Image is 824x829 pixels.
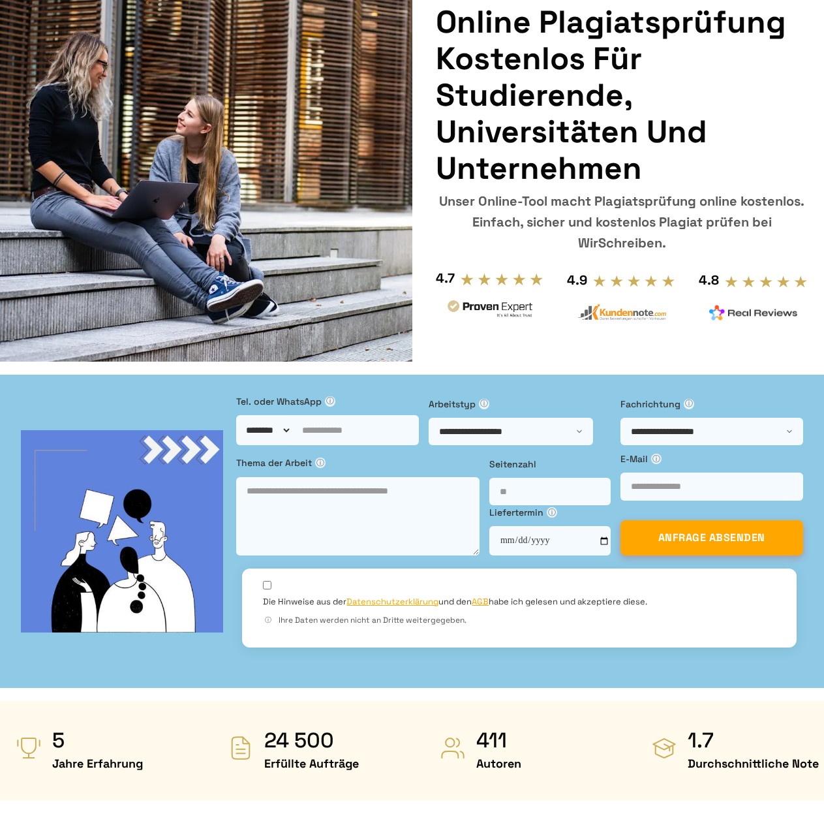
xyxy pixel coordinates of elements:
[263,596,647,608] label: Die Hinweise aus der und den habe ich gelesen und akzeptiere diese.
[699,270,719,290] div: 4.8
[684,399,694,409] span: ⓘ
[52,727,143,753] strong: 5
[489,505,611,520] label: Liefertermin
[264,727,359,753] strong: 24 500
[592,274,677,288] img: stars
[620,397,802,411] label: Fachrichtung
[236,394,418,409] label: Tel. oder WhatsApp
[479,399,489,409] span: ⓘ
[264,753,359,774] span: Erfüllte Aufträge
[709,305,798,321] img: realreviews
[16,735,42,761] img: Jahre Erfahrung
[436,268,455,289] div: 4.7
[688,753,819,774] span: Durchschnittliche Note
[446,298,534,322] img: provenexpert
[263,614,776,627] div: Ihre Daten werden nicht an Dritte weitergegeben.
[440,735,466,761] img: Autoren
[476,753,521,774] span: Autoren
[236,456,480,470] label: Thema der Arbeit
[620,452,802,466] label: E-Mail
[567,270,587,290] div: 4.9
[263,615,273,625] span: ⓘ
[577,304,666,321] img: kundennote
[52,753,143,774] span: Jahre Erfahrung
[651,735,677,761] img: Durchschnittliche Note
[489,457,611,471] label: Seitenzahl
[620,520,802,555] button: ANFRAGE ABSENDEN
[688,727,819,753] strong: 1.7
[436,4,808,187] h1: Online Plagiatsprüfung kostenlos für Studierende, Universitäten und Unternehmen
[228,735,254,761] img: Erfüllte Aufträge
[315,458,326,468] span: ⓘ
[21,430,223,633] img: bg
[346,596,438,607] a: Datenschutzerklärung
[460,272,544,286] img: stars
[429,397,611,411] label: Arbeitstyp
[547,507,557,518] span: ⓘ
[436,191,808,253] div: Unser Online-Tool macht Plagiatsprüfung online kostenlos. Einfach, sicher und kostenlos Plagiat p...
[651,454,662,464] span: ⓘ
[472,596,489,607] a: AGB
[476,727,521,753] strong: 411
[325,396,335,407] span: ⓘ
[724,275,808,289] img: stars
